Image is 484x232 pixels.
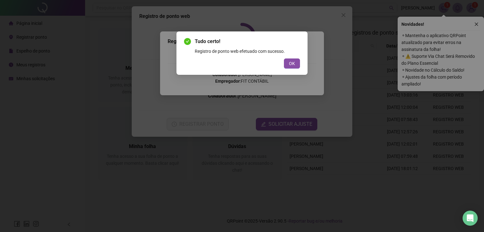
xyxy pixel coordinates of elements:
div: Open Intercom Messenger [463,211,478,226]
span: Tudo certo! [195,38,300,45]
span: OK [289,60,295,67]
div: Registro de ponto web efetuado com sucesso. [195,48,300,55]
span: check-circle [184,38,191,45]
button: OK [284,58,300,69]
